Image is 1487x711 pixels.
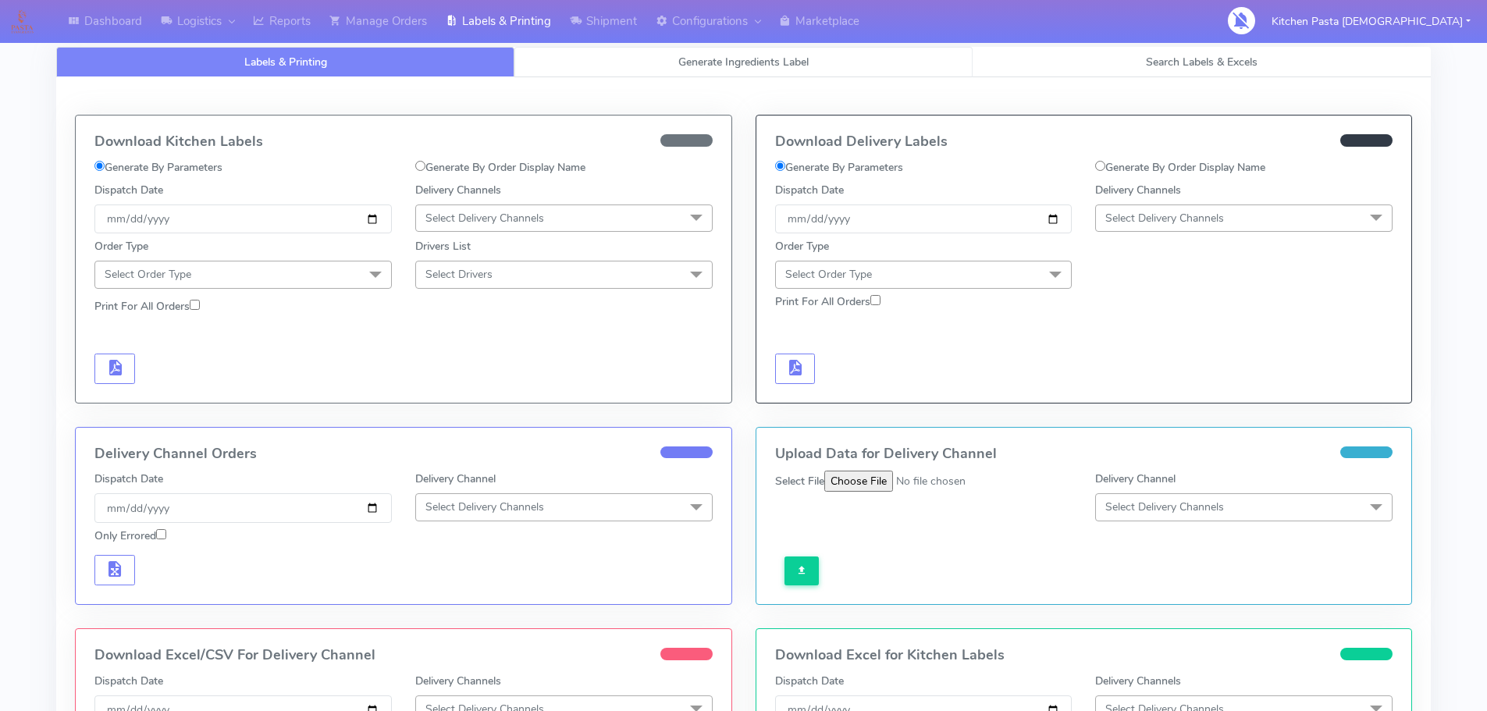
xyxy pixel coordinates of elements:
h4: Download Kitchen Labels [94,134,713,150]
button: Kitchen Pasta [DEMOGRAPHIC_DATA] [1260,5,1482,37]
label: Dispatch Date [94,673,163,689]
h4: Delivery Channel Orders [94,446,713,462]
label: Delivery Channels [415,673,501,689]
label: Print For All Orders [775,293,880,310]
span: Select Delivery Channels [425,211,544,226]
label: Generate By Order Display Name [415,159,585,176]
input: Generate By Parameters [775,161,785,171]
span: Select Delivery Channels [1105,499,1224,514]
span: Labels & Printing [244,55,327,69]
label: Only Errored [94,528,166,544]
label: Dispatch Date [775,673,844,689]
input: Print For All Orders [190,300,200,310]
h4: Download Excel for Kitchen Labels [775,648,1393,663]
span: Generate Ingredients Label [678,55,809,69]
span: Select Delivery Channels [1105,211,1224,226]
h4: Download Excel/CSV For Delivery Channel [94,648,713,663]
label: Delivery Channels [1095,182,1181,198]
label: Generate By Parameters [94,159,222,176]
input: Generate By Parameters [94,161,105,171]
label: Delivery Channel [1095,471,1176,487]
label: Drivers List [415,238,471,254]
label: Delivery Channels [415,182,501,198]
label: Dispatch Date [94,182,163,198]
label: Generate By Order Display Name [1095,159,1265,176]
h4: Upload Data for Delivery Channel [775,446,1393,462]
ul: Tabs [56,47,1431,77]
h4: Download Delivery Labels [775,134,1393,150]
label: Dispatch Date [775,182,844,198]
span: Select Drivers [425,267,493,282]
label: Dispatch Date [94,471,163,487]
span: Select Order Type [105,267,191,282]
input: Generate By Order Display Name [415,161,425,171]
span: Select Order Type [785,267,872,282]
input: Only Errored [156,529,166,539]
span: Search Labels & Excels [1146,55,1258,69]
label: Order Type [775,238,829,254]
label: Select File [775,473,824,489]
label: Delivery Channel [415,471,496,487]
label: Delivery Channels [1095,673,1181,689]
input: Generate By Order Display Name [1095,161,1105,171]
label: Print For All Orders [94,298,200,315]
label: Order Type [94,238,148,254]
input: Print For All Orders [870,295,880,305]
span: Select Delivery Channels [425,499,544,514]
label: Generate By Parameters [775,159,903,176]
